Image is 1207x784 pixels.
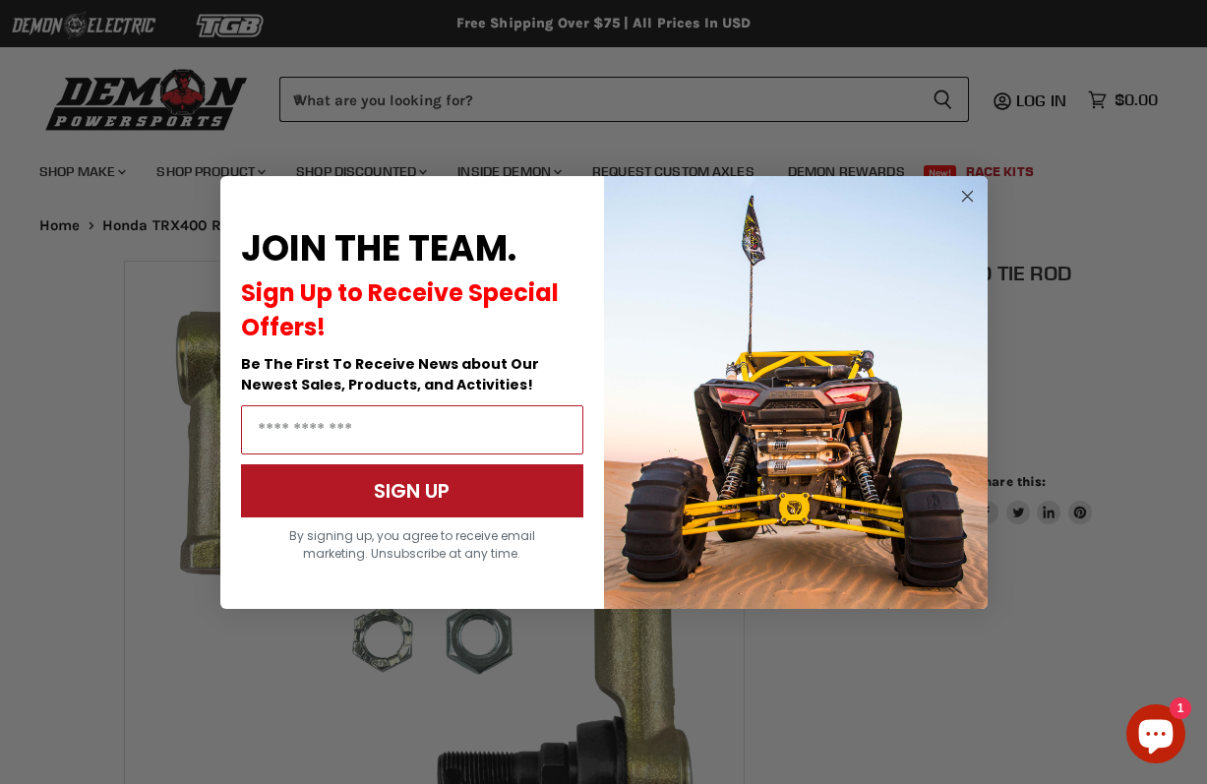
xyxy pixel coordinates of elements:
span: By signing up, you agree to receive email marketing. Unsubscribe at any time. [289,527,535,562]
button: SIGN UP [241,464,583,517]
inbox-online-store-chat: Shopify online store chat [1120,704,1191,768]
span: Sign Up to Receive Special Offers! [241,276,559,343]
button: Close dialog [955,184,980,209]
input: Email Address [241,405,583,454]
img: a9095488-b6e7-41ba-879d-588abfab540b.jpeg [604,176,988,609]
span: Be The First To Receive News about Our Newest Sales, Products, and Activities! [241,354,539,394]
span: JOIN THE TEAM. [241,223,516,273]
